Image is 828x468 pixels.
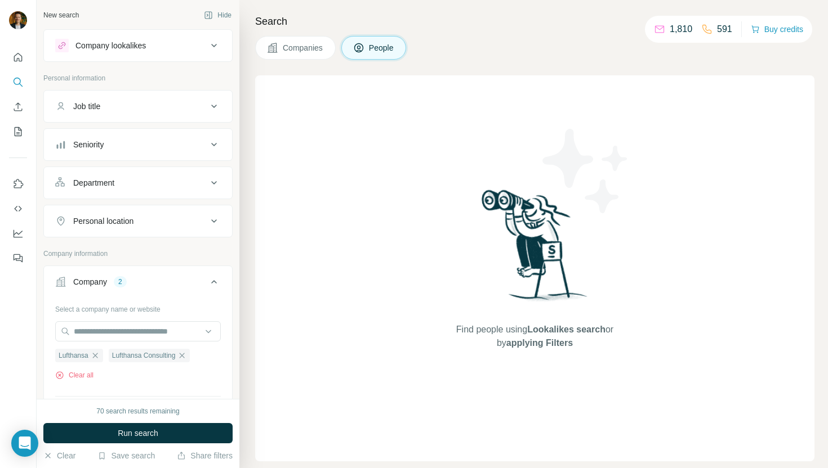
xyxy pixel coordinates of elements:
[255,13,814,29] h4: Search
[196,7,239,24] button: Hide
[9,47,27,67] button: Quick start
[9,11,27,29] img: Avatar
[9,174,27,194] button: Use Surfe on LinkedIn
[283,42,324,53] span: Companies
[73,276,107,287] div: Company
[43,10,79,20] div: New search
[44,93,232,120] button: Job title
[444,323,625,350] span: Find people using or by
[75,40,146,51] div: Company lookalikes
[177,450,233,461] button: Share filters
[44,208,232,235] button: Personal location
[44,268,232,300] button: Company2
[477,187,594,312] img: Surfe Illustration - Woman searching with binoculars
[55,300,221,314] div: Select a company name or website
[73,139,104,150] div: Seniority
[9,121,27,142] button: My lists
[369,42,395,53] span: People
[44,32,232,59] button: Company lookalikes
[717,22,732,36] p: 591
[97,450,155,461] button: Save search
[9,97,27,117] button: Enrich CSV
[9,248,27,268] button: Feedback
[535,120,636,222] img: Surfe Illustration - Stars
[44,169,232,196] button: Department
[112,350,176,361] span: Lufthansa Consulting
[59,350,88,361] span: Lufthansa
[73,177,114,188] div: Department
[55,370,94,380] button: Clear all
[43,249,233,259] p: Company information
[9,223,27,244] button: Dashboard
[96,406,179,416] div: 70 search results remaining
[527,325,606,334] span: Lookalikes search
[11,430,38,457] div: Open Intercom Messenger
[43,450,75,461] button: Clear
[44,131,232,158] button: Seniority
[73,215,133,227] div: Personal location
[118,427,158,439] span: Run search
[73,101,100,112] div: Job title
[506,338,573,348] span: applying Filters
[114,277,127,287] div: 2
[751,21,803,37] button: Buy credits
[670,22,692,36] p: 1,810
[43,73,233,83] p: Personal information
[43,423,233,443] button: Run search
[9,72,27,92] button: Search
[9,199,27,219] button: Use Surfe API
